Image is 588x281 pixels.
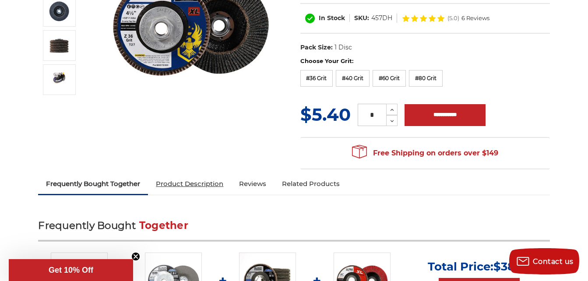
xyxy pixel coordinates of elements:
a: Product Description [148,174,231,193]
span: Free Shipping on orders over $149 [352,144,498,162]
span: 6 Reviews [461,15,489,21]
img: 4-1/2" x 5/8-11" Hub High Density Zirconia Flap Disc T27 [48,73,70,87]
a: Reviews [231,174,274,193]
span: $38.23 [493,260,531,274]
img: 4-1/2" x 5/8-11" Hub High Density Zirconia Flap Disc T27 [48,0,70,22]
dt: Pack Size: [300,43,333,52]
span: Frequently Bought [38,219,136,232]
span: (5.0) [447,15,459,21]
div: Get 10% OffClose teaser [9,259,133,281]
span: Contact us [533,257,574,266]
p: Total Price: [428,260,531,274]
a: Related Products [274,174,348,193]
button: Contact us [509,248,579,274]
dt: SKU: [354,14,369,23]
span: $5.40 [300,104,351,125]
span: Get 10% Off [49,266,93,274]
button: Close teaser [131,252,140,261]
dd: 1 Disc [334,43,352,52]
span: In Stock [319,14,345,22]
label: Choose Your Grit: [300,57,550,66]
img: 4-1/2" x 5/8-11" Hub High Density Zirconia Flap Disc T27 [48,35,70,56]
span: Together [139,219,188,232]
dd: 457DH [371,14,392,23]
a: Frequently Bought Together [38,174,148,193]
